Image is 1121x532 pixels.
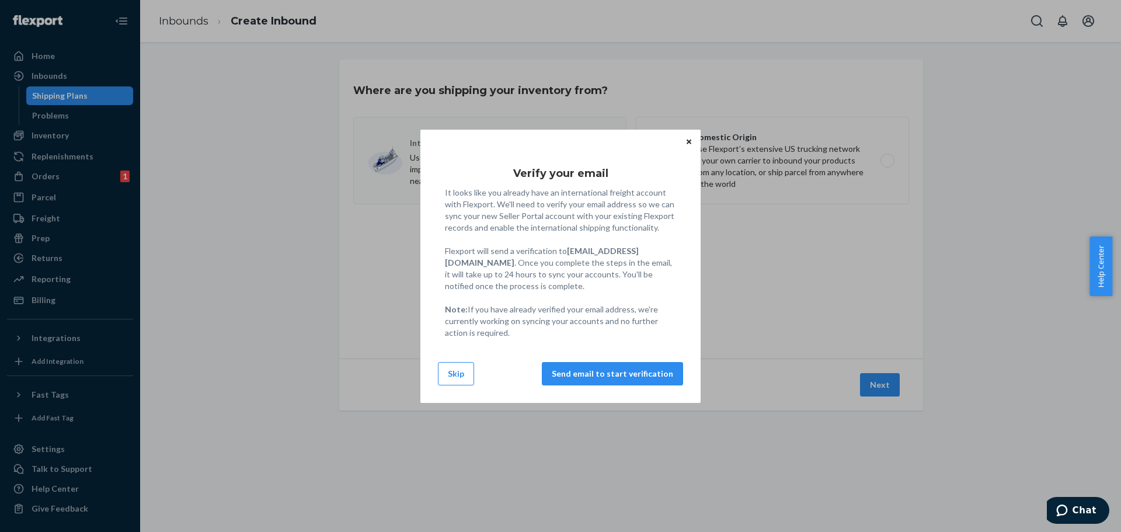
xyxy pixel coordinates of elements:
[683,135,695,148] button: Close
[513,166,608,181] h3: Verify your email
[26,8,50,19] span: Chat
[542,362,683,385] button: Send email to start verification
[445,304,468,314] strong: Note:
[438,362,474,385] button: Skip
[445,187,676,339] p: It looks like you already have an international freight account with Flexport. We'll need to veri...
